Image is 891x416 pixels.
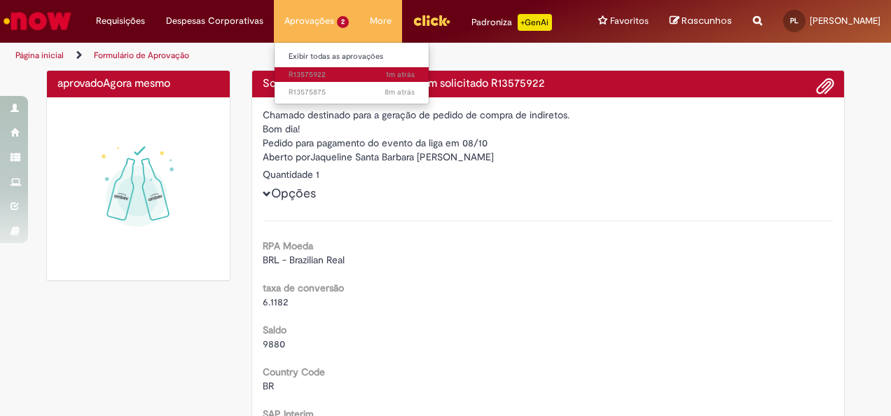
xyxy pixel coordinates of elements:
[263,167,834,181] div: Quantidade 1
[263,78,834,90] h4: Solicitação de aprovação para Item solicitado R13575922
[610,14,649,28] span: Favoritos
[166,14,263,28] span: Despesas Corporativas
[275,67,429,83] a: Aberto R13575922 :
[263,254,345,266] span: BRL - Brazilian Real
[11,43,583,69] ul: Trilhas de página
[413,10,450,31] img: click_logo_yellow_360x200.png
[370,14,392,28] span: More
[263,136,834,150] div: Pedido para pagamento do evento da liga em 08/10
[289,87,415,98] span: R13575875
[103,76,170,90] span: Agora mesmo
[682,14,732,27] span: Rascunhos
[385,87,415,97] time: 29/09/2025 10:50:10
[263,366,325,378] b: Country Code
[57,108,219,270] img: sucesso_1.gif
[263,380,274,392] span: BR
[94,50,189,61] a: Formulário de Aprovação
[15,50,64,61] a: Página inicial
[274,42,429,104] ul: Aprovações
[289,69,415,81] span: R13575922
[275,49,429,64] a: Exibir todas as aprovações
[790,16,799,25] span: PL
[263,122,834,136] div: Bom dia!
[263,108,834,122] div: Chamado destinado para a geração de pedido de compra de indiretos.
[263,240,313,252] b: RPA Moeda
[263,324,286,336] b: Saldo
[263,296,288,308] span: 6.1182
[670,15,732,28] a: Rascunhos
[263,282,344,294] b: taxa de conversão
[96,14,145,28] span: Requisições
[103,76,170,90] time: 29/09/2025 10:58:02
[57,78,219,90] h4: aprovado
[263,338,285,350] span: 9880
[337,16,349,28] span: 2
[385,87,415,97] span: 8m atrás
[1,7,74,35] img: ServiceNow
[810,15,880,27] span: [PERSON_NAME]
[518,14,552,31] p: +GenAi
[284,14,334,28] span: Aprovações
[471,14,552,31] div: Padroniza
[275,85,429,100] a: Aberto R13575875 :
[263,150,834,167] div: Jaqueline Santa Barbara [PERSON_NAME]
[386,69,415,80] time: 29/09/2025 10:56:51
[386,69,415,80] span: 1m atrás
[263,150,310,164] label: Aberto por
